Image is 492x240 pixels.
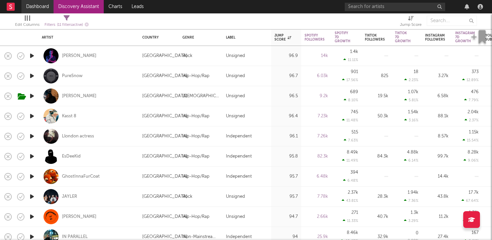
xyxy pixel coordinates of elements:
[425,193,448,201] div: 43.8k
[350,90,358,94] div: 689
[305,132,328,140] div: 7.26k
[142,112,187,120] div: [GEOGRAPHIC_DATA]
[226,173,252,181] div: Independent
[427,16,477,26] input: Search...
[182,92,219,100] div: [DEMOGRAPHIC_DATA]
[404,78,418,82] div: 2.23 %
[468,150,479,155] div: 8.28k
[455,31,475,43] div: Instagram 7D Growth
[400,21,422,29] div: Jump Score
[365,112,388,120] div: 50.3k
[462,78,479,82] div: 12.89 %
[347,231,358,235] div: 8.46k
[463,138,479,142] div: 15.54 %
[342,78,358,82] div: 17.56 %
[344,138,358,142] div: 7.63 %
[226,36,264,40] div: Label
[350,170,358,175] div: 394
[347,150,358,155] div: 8.49k
[142,213,187,221] div: [GEOGRAPHIC_DATA]
[343,58,358,62] div: 11.11 %
[463,219,479,223] div: 13.25 %
[343,178,358,183] div: 6.48 %
[182,173,210,181] div: Hip-Hop/Rap
[469,130,479,134] div: 1.15k
[462,198,479,203] div: 67.64 %
[351,70,358,74] div: 901
[274,112,298,120] div: 96.4
[425,92,448,100] div: 6.58k
[425,112,448,120] div: 88.1k
[62,93,96,99] a: [PERSON_NAME]
[305,173,328,181] div: 6.48k
[274,72,298,80] div: 96.7
[305,153,328,161] div: 82.3k
[416,231,418,235] div: 0
[305,193,328,201] div: 7.78k
[425,72,448,80] div: 3.27k
[343,219,358,223] div: 11.33 %
[305,72,328,80] div: 6.03k
[62,174,100,180] a: GhostInnaFurCoat
[62,133,94,139] a: Llondon actress
[62,154,81,160] a: EsDeeKid
[404,118,418,122] div: 3.16 %
[274,153,298,161] div: 95.8
[182,72,210,80] div: Hip-Hop/Rap
[407,150,418,155] div: 4.88k
[45,12,89,32] div: Filters(11 filters active)
[142,153,187,161] div: [GEOGRAPHIC_DATA]
[142,92,187,100] div: [GEOGRAPHIC_DATA]
[142,132,187,140] div: [GEOGRAPHIC_DATA]
[305,52,328,60] div: 14k
[351,130,358,134] div: 515
[274,52,298,60] div: 96.9
[62,73,83,79] a: PureSnow
[425,34,445,42] div: Instagram Followers
[142,52,187,60] div: [GEOGRAPHIC_DATA]
[62,214,96,220] div: [PERSON_NAME]
[274,92,298,100] div: 96.5
[62,194,77,200] a: JAYLER
[365,92,388,100] div: 19.5k
[62,234,88,240] a: IN PARALLEL
[62,53,96,59] a: [PERSON_NAME]
[226,193,245,201] div: Unsigned
[425,213,448,221] div: 11.2k
[365,193,388,201] div: 28.3k
[425,153,448,161] div: 99.7k
[342,198,358,203] div: 43.81 %
[469,190,479,195] div: 17.7k
[404,98,418,102] div: 5.81 %
[351,110,358,114] div: 745
[15,21,39,29] div: Edit Columns
[142,36,172,40] div: Country
[414,70,418,74] div: 18
[45,21,89,29] div: Filters
[342,158,358,163] div: 11.49 %
[408,90,418,94] div: 1.07k
[351,211,358,215] div: 271
[182,213,210,221] div: Hip-Hop/Rap
[226,92,245,100] div: Unsigned
[344,98,358,102] div: 8.10 %
[142,72,187,80] div: [GEOGRAPHIC_DATA]
[226,132,252,140] div: Independent
[62,113,76,119] a: Kasst 8
[42,36,132,40] div: Artist
[182,153,210,161] div: Hip-Hop/Rap
[471,90,479,94] div: 476
[464,98,479,102] div: 7.79 %
[465,118,479,122] div: 2.37 %
[345,3,445,11] input: Search for artists
[182,52,192,60] div: Rock
[226,153,252,161] div: Independent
